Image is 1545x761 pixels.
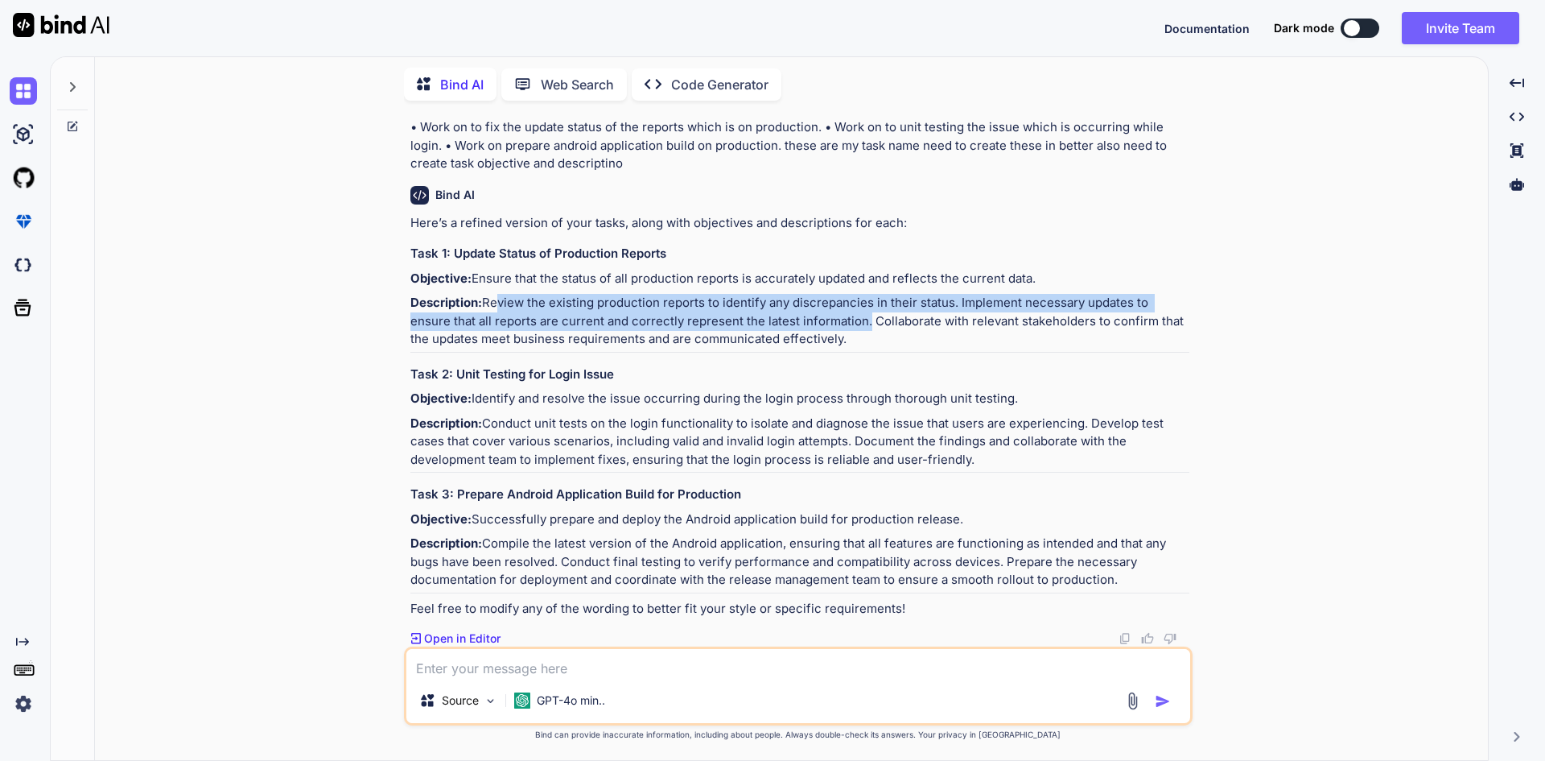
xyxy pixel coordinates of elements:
[671,75,768,94] p: Code Generator
[514,693,530,709] img: GPT-4o mini
[1123,692,1142,710] img: attachment
[410,294,1189,349] p: Review the existing production reports to identify any discrepancies in their status. Implement n...
[440,75,484,94] p: Bind AI
[410,214,1189,233] p: Here’s a refined version of your tasks, along with objectives and descriptions for each:
[410,536,482,551] strong: Description:
[435,187,475,203] h6: Bind AI
[1164,22,1250,35] span: Documentation
[410,415,1189,469] p: Conduct unit tests on the login functionality to isolate and diagnose the issue that users are ex...
[10,121,37,148] img: ai-studio
[10,690,37,718] img: settings
[541,75,614,94] p: Web Search
[1141,632,1154,645] img: like
[10,208,37,235] img: premium
[10,251,37,279] img: darkCloudIdeIcon
[410,511,1189,529] p: Successfully prepare and deploy the Android application build for production release.
[1155,693,1171,709] img: icon
[404,729,1193,741] p: Bind can provide inaccurate information, including about people. Always double-check its answers....
[1274,20,1334,36] span: Dark mode
[410,600,1189,618] p: Feel free to modify any of the wording to better fit your style or specific requirements!
[13,13,109,37] img: Bind AI
[410,271,472,286] strong: Objective:
[537,693,605,709] p: GPT-4o min..
[410,390,1189,408] p: Identify and resolve the issue occurring during the login process through thorough unit testing.
[442,693,479,709] p: Source
[410,416,482,431] strong: Description:
[410,535,1189,589] p: Compile the latest version of the Android application, ensuring that all features are functioning...
[1164,20,1250,37] button: Documentation
[1402,12,1519,44] button: Invite Team
[10,77,37,105] img: chat
[1164,632,1176,645] img: dislike
[424,631,501,647] p: Open in Editor
[410,118,1189,173] p: • Work on to fix the update status of the reports which is on production. • Work on to unit testi...
[410,366,1189,384] h3: Task 2: Unit Testing for Login Issue
[410,270,1189,288] p: Ensure that the status of all production reports is accurately updated and reflects the current d...
[484,694,497,708] img: Pick Models
[410,511,472,527] strong: Objective:
[410,245,1189,263] h3: Task 1: Update Status of Production Reports
[10,164,37,192] img: githubLight
[410,486,1189,504] h3: Task 3: Prepare Android Application Build for Production
[410,391,472,406] strong: Objective:
[410,295,482,310] strong: Description:
[1119,632,1131,645] img: copy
